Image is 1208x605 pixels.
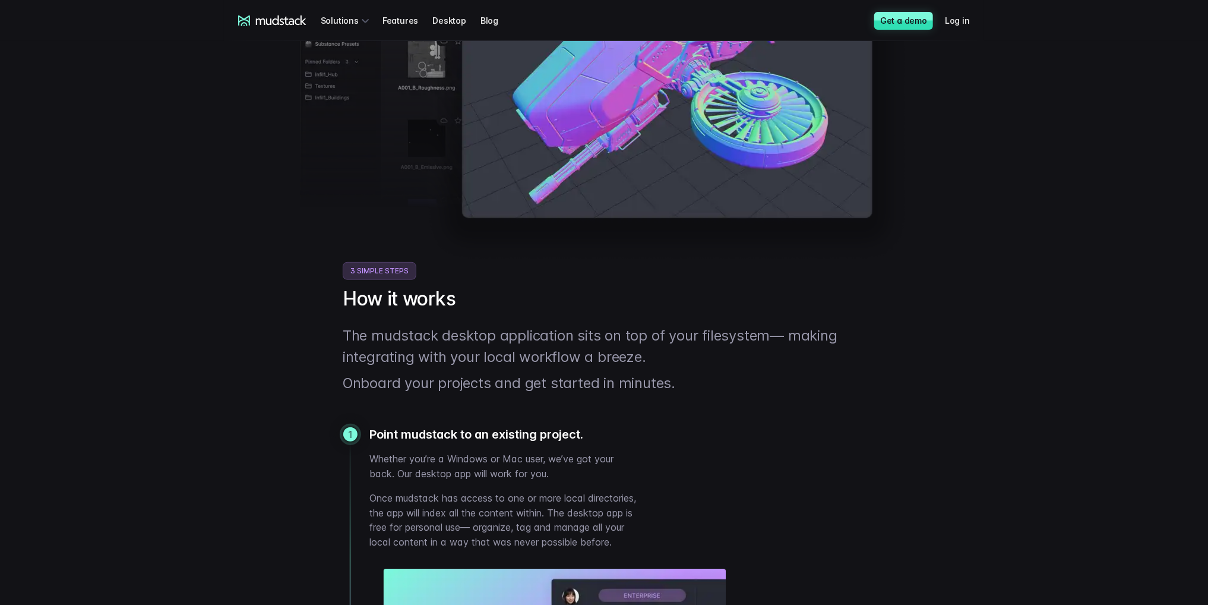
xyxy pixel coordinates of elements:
span: Last name [198,1,243,11]
a: Blog [480,10,513,31]
h3: Point mudstack to an existing project. [369,427,865,442]
div: 1 [343,427,358,442]
a: Features [382,10,432,31]
a: Desktop [432,10,480,31]
span: Art team size [198,98,254,108]
p: Whether you’re a Windows or Mac user, we’ve got your back. Our desktop app will work for you. [369,452,637,481]
input: Work with outsourced artists? [3,216,11,223]
a: Log in [945,10,984,31]
p: The mudstack desktop application sits on top of your filesystem— making integrating with your loc... [343,325,865,368]
h2: How it works [343,287,865,311]
div: Solutions [321,10,373,31]
span: Work with outsourced artists? [14,215,138,225]
p: Onboard your projects and get started in minutes. [343,373,865,394]
span: 3 Simple Steps [343,262,416,280]
a: Get a demo [874,12,933,30]
span: Job title [198,49,231,59]
a: mudstack logo [238,15,306,26]
p: Once mudstack has access to one or more local directories, the app will index all the content wit... [369,491,637,550]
